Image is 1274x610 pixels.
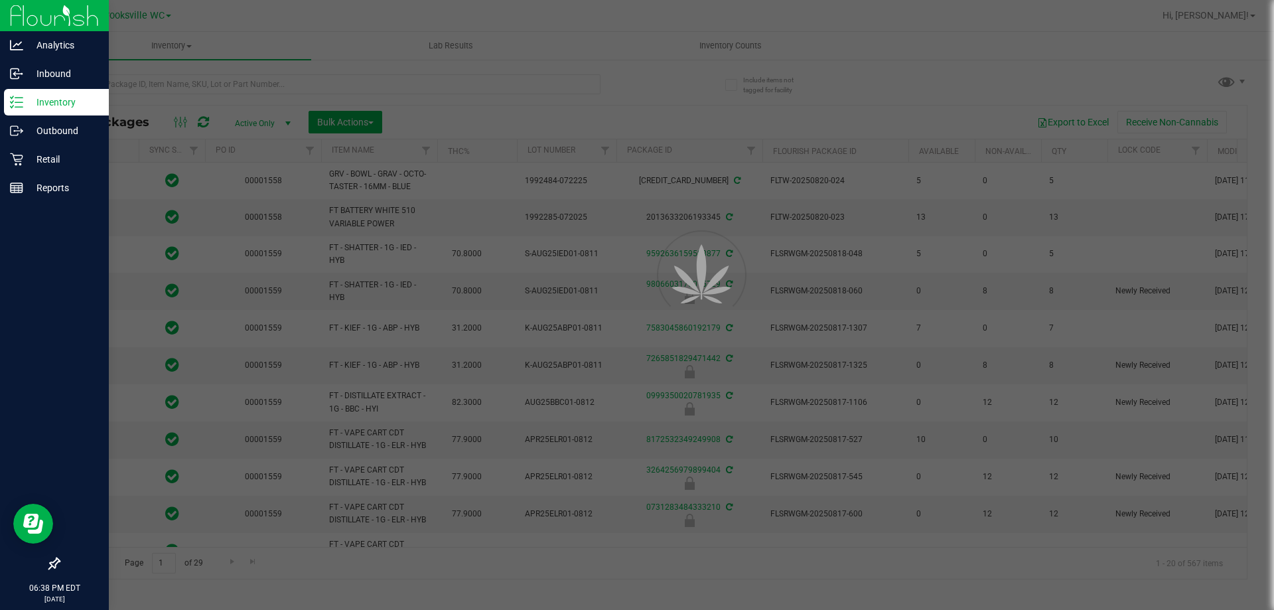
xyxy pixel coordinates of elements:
[23,180,103,196] p: Reports
[10,96,23,109] inline-svg: Inventory
[6,594,103,604] p: [DATE]
[10,38,23,52] inline-svg: Analytics
[23,37,103,53] p: Analytics
[13,504,53,544] iframe: Resource center
[10,181,23,194] inline-svg: Reports
[10,67,23,80] inline-svg: Inbound
[10,153,23,166] inline-svg: Retail
[10,124,23,137] inline-svg: Outbound
[23,151,103,167] p: Retail
[6,582,103,594] p: 06:38 PM EDT
[23,123,103,139] p: Outbound
[23,66,103,82] p: Inbound
[23,94,103,110] p: Inventory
